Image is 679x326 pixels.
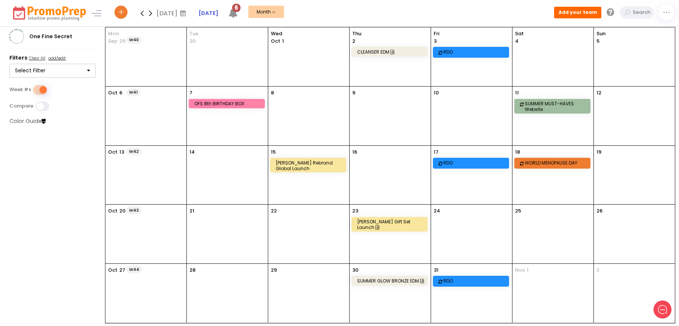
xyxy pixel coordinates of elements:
p: 2 [352,37,355,45]
p: 22 [271,207,277,215]
p: 1 [527,266,529,274]
p: 29 [119,37,125,45]
h1: Hello [PERSON_NAME]! [11,36,139,48]
p: 3 [434,37,437,45]
p: 17 [434,148,439,156]
p: 11 [515,89,519,97]
p: 6 [119,89,122,97]
p: 19 [596,148,601,156]
a: Week 40 [126,36,141,44]
div: RDO [443,49,511,55]
div: [PERSON_NAME] Gift Set launch [357,219,424,230]
span: Wed [271,30,347,37]
div: One Fine Secret [24,33,78,40]
div: SUMMER GLOW BRONZE EDM [357,278,424,284]
label: Week #s [9,87,31,93]
span: Mon [108,30,184,37]
button: New conversation [12,75,138,90]
p: 31 [434,266,439,274]
p: 10 [434,89,439,97]
p: 15 [271,148,276,156]
div: [PERSON_NAME] rebrand Global Launch [276,160,343,171]
p: 28 [189,266,195,274]
p: 26 [596,207,602,215]
p: 16 [352,148,357,156]
span: We run on Gist [63,262,95,267]
span: 6 [232,4,240,12]
p: 14 [189,148,195,156]
div: [DATE] [156,7,188,19]
p: Oct [108,89,117,97]
button: Month [248,6,284,18]
a: Week 44 [126,266,142,274]
div: OFS 8th BIRTHDAY BOX [194,101,261,106]
p: 2 [596,266,599,274]
input: Search [631,6,654,19]
span: Sat [515,30,591,37]
p: 8 [271,89,274,97]
p: 23 [352,207,358,215]
p: Sep [108,37,117,45]
u: add/edit [48,55,66,61]
p: 30 [189,37,196,45]
p: 7 [189,89,192,97]
p: Oct [108,148,117,156]
div: RDO [443,278,511,284]
p: 27 [119,266,125,274]
p: 20 [119,207,126,215]
span: Nov [515,266,525,274]
strong: Filters [9,54,27,61]
label: Compare [9,103,33,109]
button: Select Filter [9,64,96,78]
a: Week 42 [126,148,141,156]
p: 21 [189,207,194,215]
a: Week 41 [126,88,140,96]
h2: What can we do to help? [11,50,139,62]
p: 30 [352,266,359,274]
p: 29 [271,266,277,274]
p: 9 [352,89,355,97]
p: 5 [596,37,599,45]
p: Oct [108,266,117,274]
button: Add your team [554,7,601,18]
p: 18 [515,148,520,156]
a: Week 43 [126,206,141,214]
a: [DATE] [198,9,218,17]
strong: Add your team [559,9,597,15]
p: 25 [515,207,521,215]
div: RDO [443,160,511,166]
span: Tue [189,30,265,37]
div: CLEANSER EDM [357,49,424,55]
iframe: gist-messenger-bubble-iframe [653,301,671,319]
a: add/edit [47,55,67,63]
p: 12 [596,89,601,97]
p: 4 [515,37,518,45]
p: 13 [119,148,124,156]
span: Thu [352,30,428,37]
p: 1 [271,37,284,45]
div: SUMMER MUST-HAVES website [525,101,592,112]
p: Oct [108,207,117,215]
span: Sun [596,30,672,37]
div: WORLD MENOPAUSE DAY [525,160,592,166]
span: Oct [271,37,280,45]
span: Fri [434,30,509,37]
img: One_Fine_Secret_Logo_Medium_50mm_RGB_FA.png [9,29,24,44]
a: Color Guide [9,117,46,125]
p: 24 [434,207,440,215]
span: New conversation [48,80,90,86]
